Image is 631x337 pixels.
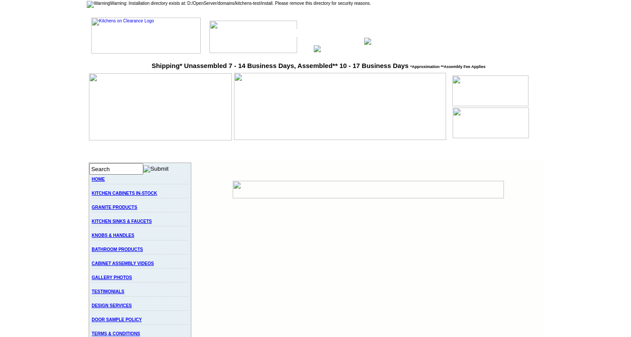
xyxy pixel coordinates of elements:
[92,205,137,210] a: GRANITE PRODUCTS
[92,233,134,238] a: KNOBS & HANDLES
[92,261,154,266] a: CABINET ASSEMBLY VIDEOS
[92,247,143,252] a: BATHROOM PRODUCTS
[408,62,486,69] span: *Approximation **Assembly Fee Applies
[453,106,539,138] img: bbb.jpg
[90,140,546,150] div: Hurry! Offer Expires: [DATE]
[491,20,521,26] a: Find a Store
[92,317,142,322] a: DOOR SAMPLE POLICY
[143,165,168,172] input: Submit
[89,73,232,140] img: left_super_new_1.png
[364,38,371,45] img: chat.png
[491,14,519,20] a: Contact Us
[92,303,132,308] a: DESIGN SERVICES
[209,21,297,53] img: free_shipping.png
[92,289,124,294] a: TESTIMONIALS
[234,73,446,140] img: right_sky_new_5.png
[491,32,515,39] a: View Cart
[92,331,140,336] a: TERMS & CONDITIONS
[92,177,105,182] a: HOME
[239,26,344,39] span: [PHONE_NUMBER]
[452,74,539,106] img: live_chat_no_status.jpg
[314,45,321,52] img: phone1.png
[92,191,157,196] a: KITCHEN CABINETS IN-STOCK
[92,275,132,280] a: GALLERY PHOTOS
[491,26,535,32] a: Send Us a Design
[92,219,152,224] a: KITCHEN SINKS & FAUCETS
[91,18,201,54] img: Kitchens on Clearance Logo
[90,58,546,69] p: Shipping* Unassembled 7 - 14 Business Days, Assembled** 10 - 17 Business Days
